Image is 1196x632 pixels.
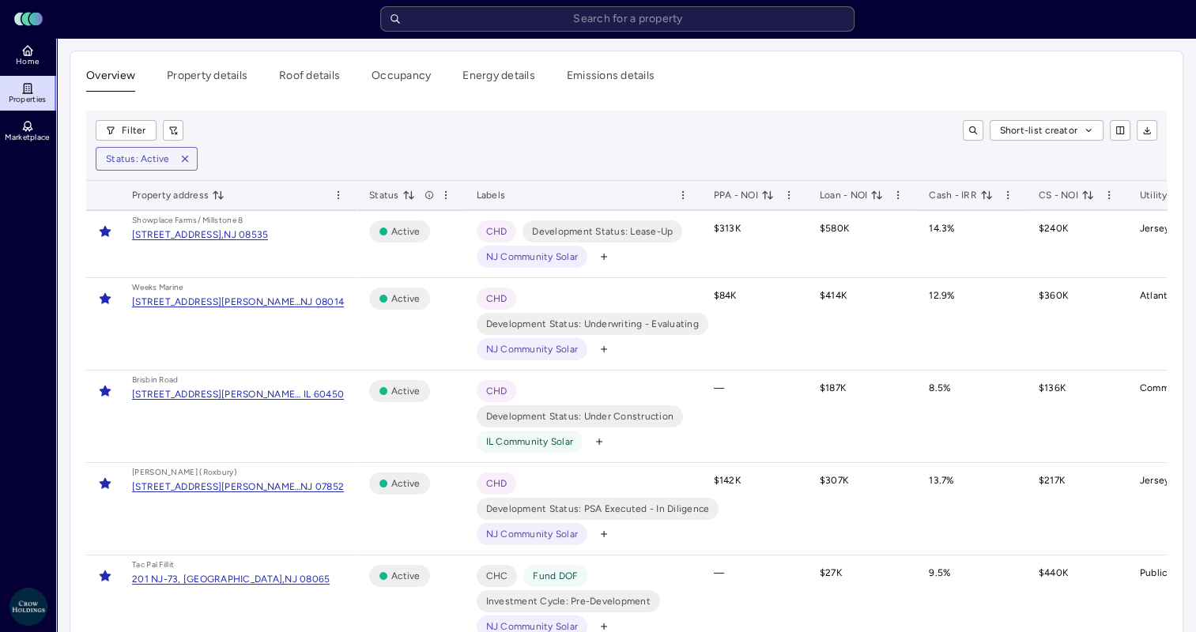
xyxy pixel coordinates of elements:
[92,471,118,496] button: Toggle favorite
[1081,189,1094,201] button: toggle sorting
[477,246,588,268] button: NJ Community Solar
[477,498,719,520] button: Development Status: PSA Executed - In Diligence
[807,278,917,371] td: $414K
[486,476,507,491] span: CHD
[212,189,224,201] button: toggle sorting
[132,574,285,584] div: 201 NJ-73, [GEOGRAPHIC_DATA],
[477,187,506,203] span: Labels
[391,383,421,399] span: Active
[380,6,855,32] input: Search for a property
[132,297,344,307] a: [STREET_ADDRESS][PERSON_NAME],NJ 08014
[701,371,807,463] td: —
[16,57,39,66] span: Home
[213,214,243,227] div: lstone 8
[916,463,1026,555] td: 13.7%
[486,501,710,517] span: Development Status: PSA Executed - In Diligence
[807,211,917,278] td: $580K
[807,463,917,555] td: $307K
[132,574,330,584] a: 201 NJ-73, [GEOGRAPHIC_DATA],NJ 08065
[486,291,507,307] span: CHD
[477,405,684,427] button: Development Status: Under Construction
[132,389,304,399] div: [STREET_ADDRESS][PERSON_NAME][PERSON_NAME],
[369,187,415,203] span: Status
[153,281,183,294] div: s Marine
[486,341,579,357] span: NJ Community Solar
[132,389,344,399] a: [STREET_ADDRESS][PERSON_NAME][PERSON_NAME],IL 60450
[486,526,579,542] span: NJ Community Solar
[477,431,583,453] button: IL Community Solar
[916,211,1026,278] td: 14.3%
[701,463,807,555] td: $142K
[203,466,237,479] div: Roxbury)
[132,466,203,479] div: [PERSON_NAME] (
[820,187,884,203] span: Loan - NOI
[92,378,118,404] button: Toggle favorite
[980,189,993,201] button: toggle sorting
[486,249,579,265] span: NJ Community Solar
[372,67,431,92] button: Occupancy
[156,559,174,571] div: l Fillit
[122,122,146,138] span: Filter
[477,288,517,310] button: CHD
[285,574,330,584] div: NJ 08065
[391,291,421,307] span: Active
[523,220,682,243] button: Development Status: Lease-Up
[132,281,153,294] div: Week
[486,408,674,424] span: Development Status: Under Construction
[477,472,517,495] button: CHD
[132,482,300,491] div: [STREET_ADDRESS][PERSON_NAME],
[300,482,344,491] div: NJ 07852
[963,120,983,141] button: toggle search
[391,476,421,491] span: Active
[9,95,47,104] span: Properties
[701,211,807,278] td: $313K
[132,374,145,386] div: Bris
[701,278,807,371] td: $84K
[96,120,157,141] button: Filter
[279,67,340,92] button: Roof details
[990,120,1104,141] button: Short-list creator
[761,189,774,201] button: toggle sorting
[477,338,588,360] button: NJ Community Solar
[1110,120,1130,141] button: show/hide columns
[9,588,47,626] img: Crow Holdings
[224,230,268,239] div: NJ 08535
[916,278,1026,371] td: 12.9%
[870,189,883,201] button: toggle sorting
[486,593,651,609] span: Investment Cycle: Pre-Development
[533,568,578,584] span: Fund DOF
[132,187,224,203] span: Property address
[486,224,507,239] span: CHD
[86,67,135,92] button: Overview
[486,383,507,399] span: CHD
[1026,278,1127,371] td: $360K
[486,316,699,332] span: Development Status: Underwriting - Evaluating
[1000,122,1078,138] span: Short-list creator
[132,559,156,571] div: Tac Pa
[486,434,574,450] span: IL Community Solar
[145,374,178,386] div: bin Road
[532,224,673,239] span: Development Status: Lease-Up
[929,187,993,203] span: Cash - IRR
[477,313,708,335] button: Development Status: Underwriting - Evaluating
[92,563,118,589] button: Toggle favorite
[807,371,917,463] td: $187K
[1026,371,1127,463] td: $136K
[1026,463,1127,555] td: $217K
[92,219,118,244] button: Toggle favorite
[132,230,268,239] a: [STREET_ADDRESS],NJ 08535
[167,67,247,92] button: Property details
[462,67,535,92] button: Energy details
[916,371,1026,463] td: 8.5%
[567,67,655,92] button: Emissions details
[106,151,170,167] div: Status: Active
[132,214,213,227] div: Showplace Farms/ Mil
[477,590,660,612] button: Investment Cycle: Pre-Development
[391,224,421,239] span: Active
[486,568,508,584] span: CHC
[132,297,300,307] div: [STREET_ADDRESS][PERSON_NAME],
[300,297,344,307] div: NJ 08014
[132,482,344,491] a: [STREET_ADDRESS][PERSON_NAME],NJ 07852
[477,380,517,402] button: CHD
[304,389,344,399] div: IL 60450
